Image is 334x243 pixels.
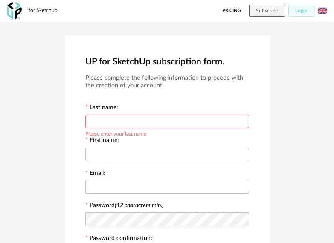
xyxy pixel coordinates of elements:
[85,104,118,112] label: Last name:
[295,8,308,13] span: Login
[85,235,152,243] label: Password confirmation:
[29,7,58,14] div: for Sketchup
[85,170,105,178] label: Email:
[7,2,22,20] img: OXP
[318,6,327,15] img: us
[115,202,164,208] i: (12 characters min.)
[85,137,119,145] label: First name:
[85,130,146,136] div: Please enter your last name
[85,56,249,67] h2: UP for SketchUp subscription form.
[222,5,241,17] a: Pricing
[85,74,249,90] h3: Please complete the following information to proceed with the creation of your account
[288,5,314,17] button: Login
[90,202,164,208] label: Password
[249,5,285,17] button: Subscribe
[256,8,278,13] span: Subscribe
